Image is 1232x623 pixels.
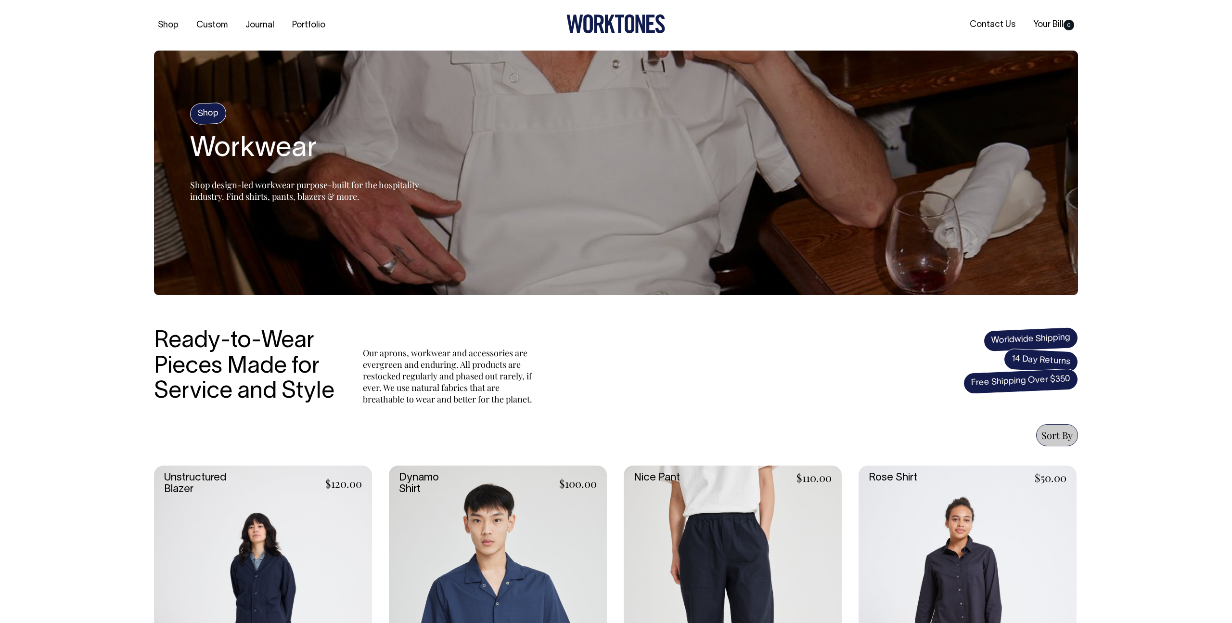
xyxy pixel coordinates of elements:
a: Contact Us [966,17,1019,33]
a: Custom [192,17,231,33]
p: Our aprons, workwear and accessories are evergreen and enduring. All products are restocked regul... [363,347,536,405]
h4: Shop [190,102,227,125]
a: Your Bill0 [1029,17,1078,33]
span: Sort By [1041,428,1073,441]
span: Free Shipping Over $350 [963,368,1078,394]
span: 0 [1064,20,1074,30]
span: 14 Day Returns [1003,348,1078,373]
a: Portfolio [288,17,329,33]
span: Shop design-led workwear purpose-built for the hospitality industry. Find shirts, pants, blazers ... [190,179,419,202]
a: Shop [154,17,182,33]
h2: Workwear [190,134,431,165]
h3: Ready-to-Wear Pieces Made for Service and Style [154,329,342,405]
a: Journal [242,17,278,33]
span: Worldwide Shipping [983,327,1078,352]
